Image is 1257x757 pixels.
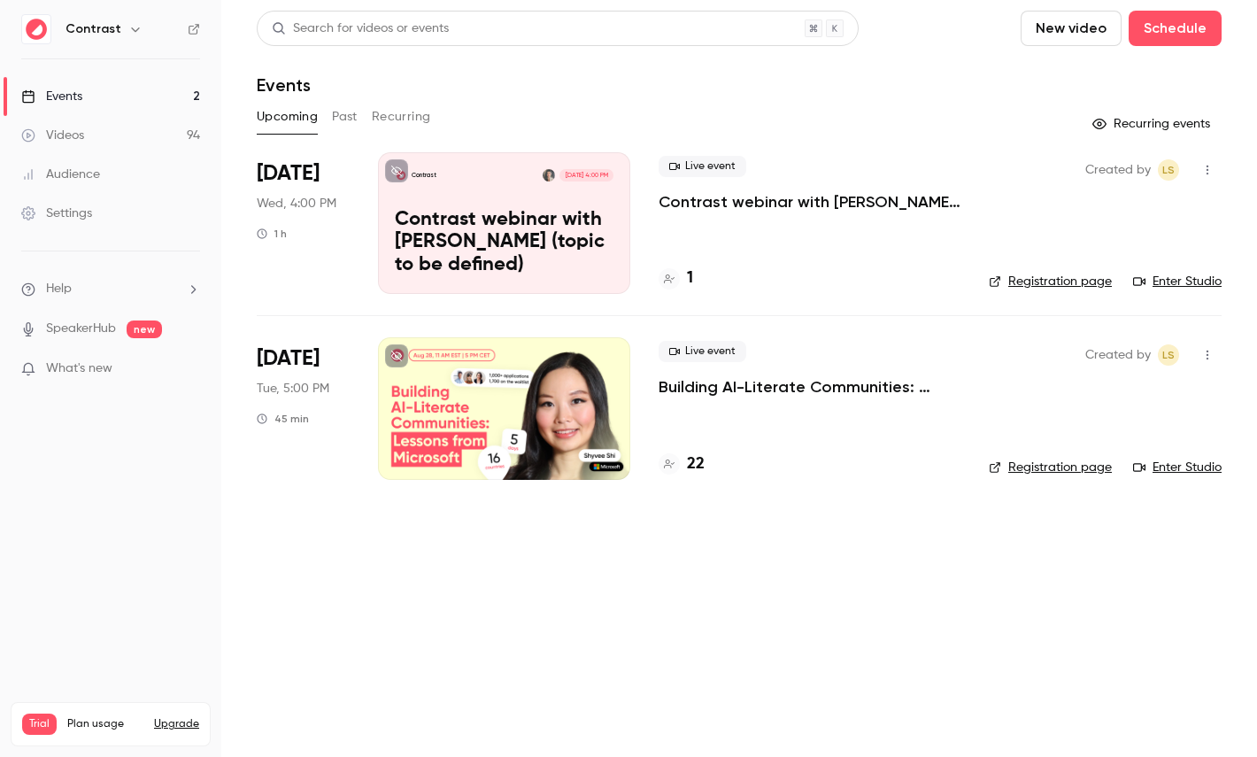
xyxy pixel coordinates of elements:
div: Events [21,88,82,105]
h4: 22 [687,452,705,476]
button: Recurring [372,103,431,131]
p: Contrast [412,171,436,180]
li: help-dropdown-opener [21,280,200,298]
div: Audience [21,166,100,183]
span: Created by [1085,159,1151,181]
button: Upcoming [257,103,318,131]
a: Enter Studio [1133,459,1222,476]
h4: 1 [687,266,693,290]
span: What's new [46,359,112,378]
span: Trial [22,714,57,735]
h6: Contrast [66,20,121,38]
button: Schedule [1129,11,1222,46]
div: Settings [21,205,92,222]
span: new [127,321,162,338]
span: Live event [659,341,746,362]
span: Lusine Sargsyan [1158,344,1179,366]
span: Plan usage [67,717,143,731]
button: Upgrade [154,717,199,731]
div: 1 h [257,227,287,241]
button: Recurring events [1084,110,1222,138]
p: Contrast webinar with [PERSON_NAME] (topic to be defined) [395,209,613,277]
a: SpeakerHub [46,320,116,338]
button: Past [332,103,358,131]
button: New video [1021,11,1122,46]
a: Contrast webinar with [PERSON_NAME] (topic to be defined) [659,191,960,212]
a: Enter Studio [1133,273,1222,290]
img: Liana Hakobyan [543,169,555,182]
span: Created by [1085,344,1151,366]
span: LS [1162,344,1175,366]
div: Dec 9 Tue, 11:00 AM (America/New York) [257,337,350,479]
div: Videos [21,127,84,144]
span: Tue, 5:00 PM [257,380,329,398]
span: LS [1162,159,1175,181]
span: [DATE] 4:00 PM [559,169,613,182]
div: Search for videos or events [272,19,449,38]
img: Contrast [22,15,50,43]
span: Wed, 4:00 PM [257,195,336,212]
h1: Events [257,74,311,96]
a: Contrast webinar with Liana (topic to be defined)ContrastLiana Hakobyan[DATE] 4:00 PMContrast web... [378,152,630,294]
a: 22 [659,452,705,476]
span: Live event [659,156,746,177]
a: Registration page [989,273,1112,290]
span: [DATE] [257,159,320,188]
span: Lusine Sargsyan [1158,159,1179,181]
div: 45 min [257,412,309,426]
div: Dec 3 Wed, 4:00 PM (Europe/Amsterdam) [257,152,350,294]
a: Building AI-Literate Communities: Lessons from Microsoft [659,376,960,398]
span: Help [46,280,72,298]
a: Registration page [989,459,1112,476]
span: [DATE] [257,344,320,373]
a: 1 [659,266,693,290]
